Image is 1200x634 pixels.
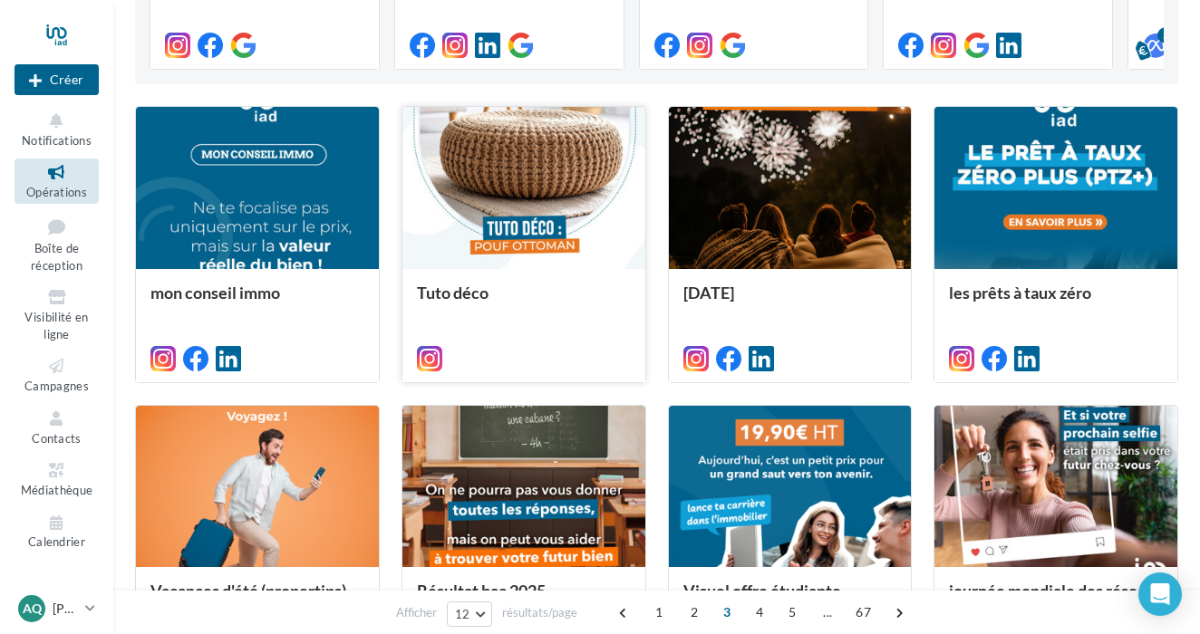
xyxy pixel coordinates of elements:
[15,456,99,501] a: Médiathèque
[26,185,87,199] span: Opérations
[15,405,99,449] a: Contacts
[683,283,897,320] div: [DATE]
[24,379,89,393] span: Campagnes
[15,158,99,203] a: Opérations
[15,509,99,553] a: Calendrier
[745,598,774,627] span: 4
[949,581,1163,618] div: journée mondiale des réseaux sociaux
[813,598,842,627] span: ...
[15,352,99,397] a: Campagnes
[15,211,99,277] a: Boîte de réception
[24,310,88,341] span: Visibilité en ligne
[447,601,493,627] button: 12
[150,283,364,320] div: mon conseil immo
[778,598,807,627] span: 5
[15,591,99,626] a: AQ [PERSON_NAME]
[28,535,85,550] span: Calendrier
[32,431,82,446] span: Contacts
[53,600,78,618] p: [PERSON_NAME]
[396,604,437,621] span: Afficher
[150,581,364,618] div: Vacances d'été (propertips)
[417,283,631,320] div: Tuto déco
[21,483,93,497] span: Médiathèque
[455,607,470,621] span: 12
[683,581,897,618] div: Visuel offre étudiante
[22,133,92,148] span: Notifications
[644,598,673,627] span: 1
[1138,572,1182,616] div: Open Intercom Messenger
[15,283,99,345] a: Visibilité en ligne
[680,598,709,627] span: 2
[1157,27,1174,43] div: 5
[417,581,631,618] div: Résultat bac 2025
[15,64,99,95] button: Créer
[31,241,82,273] span: Boîte de réception
[502,604,577,621] span: résultats/page
[23,600,42,618] span: AQ
[15,107,99,151] button: Notifications
[15,64,99,95] div: Nouvelle campagne
[712,598,741,627] span: 3
[949,283,1163,320] div: les prêts à taux zéro
[848,598,878,627] span: 67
